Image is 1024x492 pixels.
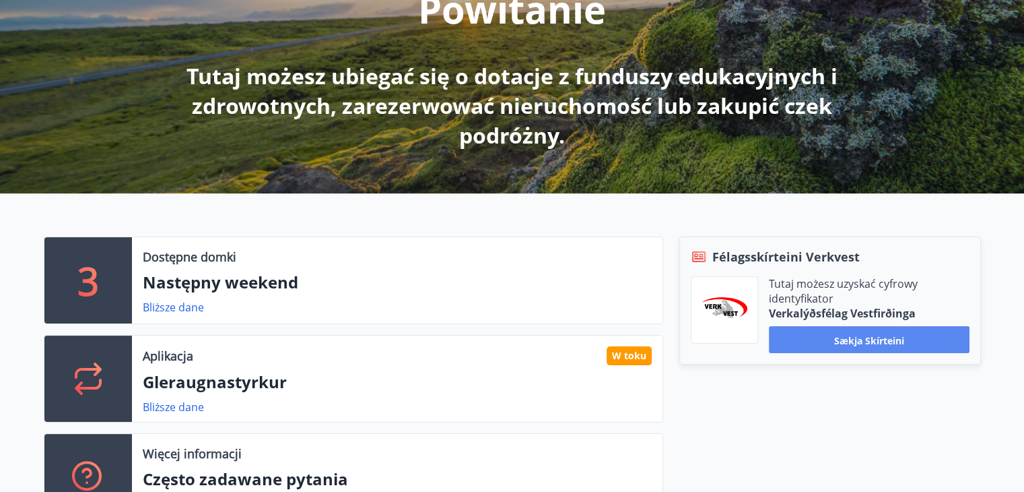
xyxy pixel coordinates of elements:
[612,349,646,362] font: W toku
[143,348,193,364] font: Aplikacja
[186,61,838,150] font: Tutaj możesz ubiegać się o dotacje z funduszy edukacyjnych i zdrowotnych, zarezerwować nieruchomo...
[769,276,918,306] font: Tutaj możesz uzyskać cyfrowy identyfikator
[77,255,99,306] font: 3
[143,249,236,265] font: Dostępne domki
[702,297,747,324] img: jihgzMk4dcgjRAW2aMgpbAqQEG7LZi0j9dOLAUvz.png
[143,400,204,414] font: Bliższe dane
[143,271,298,293] font: Następny weekend
[769,306,916,321] font: Verkalýðsfélag Vestfirðinga
[143,445,242,462] font: Więcej informacji
[769,326,969,353] button: Sækja skírteini
[712,249,860,265] font: Félagsskírteini Verkvest
[143,371,287,393] font: Gleraugnastyrkur
[834,334,904,346] font: Sækja skírteini
[143,468,348,490] font: Często zadawane pytania
[143,300,204,315] font: Bliższe dane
